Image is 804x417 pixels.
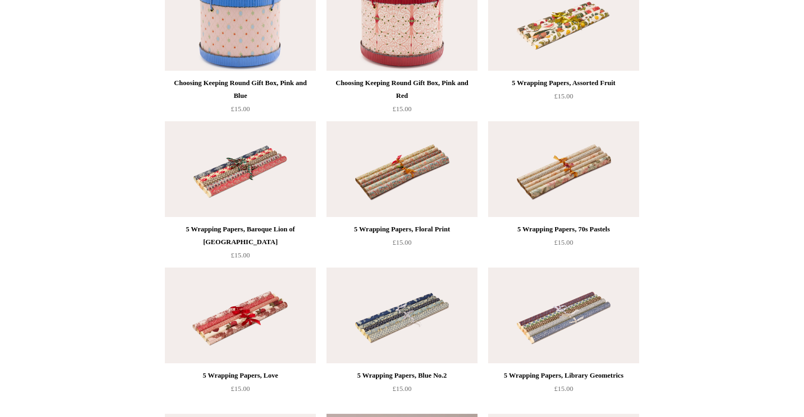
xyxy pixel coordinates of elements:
[165,121,316,217] img: 5 Wrapping Papers, Baroque Lion of Venice
[488,369,639,413] a: 5 Wrapping Papers, Library Geometrics £15.00
[488,223,639,266] a: 5 Wrapping Papers, 70s Pastels £15.00
[326,268,478,363] a: 5 Wrapping Papers, Blue No.2 5 Wrapping Papers, Blue No.2
[165,121,316,217] a: 5 Wrapping Papers, Baroque Lion of Venice 5 Wrapping Papers, Baroque Lion of Venice
[488,268,639,363] img: 5 Wrapping Papers, Library Geometrics
[167,223,313,248] div: 5 Wrapping Papers, Baroque Lion of [GEOGRAPHIC_DATA]
[167,369,313,382] div: 5 Wrapping Papers, Love
[554,385,573,393] span: £15.00
[488,268,639,363] a: 5 Wrapping Papers, Library Geometrics 5 Wrapping Papers, Library Geometrics
[488,121,639,217] img: 5 Wrapping Papers, 70s Pastels
[326,121,478,217] img: 5 Wrapping Papers, Floral Print
[329,77,475,102] div: Choosing Keeping Round Gift Box, Pink and Red
[491,369,636,382] div: 5 Wrapping Papers, Library Geometrics
[488,77,639,120] a: 5 Wrapping Papers, Assorted Fruit £15.00
[326,121,478,217] a: 5 Wrapping Papers, Floral Print 5 Wrapping Papers, Floral Print
[231,385,250,393] span: £15.00
[329,369,475,382] div: 5 Wrapping Papers, Blue No.2
[165,268,316,363] a: 5 Wrapping Papers, Love 5 Wrapping Papers, Love
[165,268,316,363] img: 5 Wrapping Papers, Love
[392,105,412,113] span: £15.00
[392,385,412,393] span: £15.00
[329,223,475,236] div: 5 Wrapping Papers, Floral Print
[326,223,478,266] a: 5 Wrapping Papers, Floral Print £15.00
[167,77,313,102] div: Choosing Keeping Round Gift Box, Pink and Blue
[165,369,316,413] a: 5 Wrapping Papers, Love £15.00
[326,369,478,413] a: 5 Wrapping Papers, Blue No.2 £15.00
[392,238,412,246] span: £15.00
[231,251,250,259] span: £15.00
[491,77,636,89] div: 5 Wrapping Papers, Assorted Fruit
[326,268,478,363] img: 5 Wrapping Papers, Blue No.2
[554,238,573,246] span: £15.00
[488,121,639,217] a: 5 Wrapping Papers, 70s Pastels 5 Wrapping Papers, 70s Pastels
[165,223,316,266] a: 5 Wrapping Papers, Baroque Lion of [GEOGRAPHIC_DATA] £15.00
[231,105,250,113] span: £15.00
[554,92,573,100] span: £15.00
[326,77,478,120] a: Choosing Keeping Round Gift Box, Pink and Red £15.00
[165,77,316,120] a: Choosing Keeping Round Gift Box, Pink and Blue £15.00
[491,223,636,236] div: 5 Wrapping Papers, 70s Pastels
